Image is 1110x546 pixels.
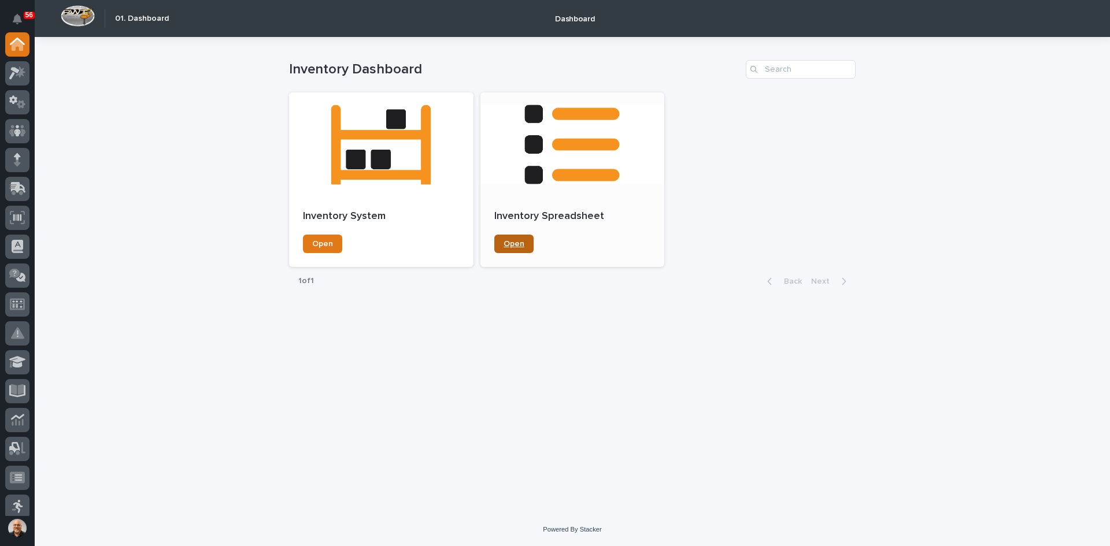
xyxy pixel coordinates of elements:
button: Notifications [5,7,29,31]
h2: 01. Dashboard [115,14,169,24]
button: Next [806,276,856,287]
span: Next [811,277,837,285]
p: Inventory System [303,210,460,223]
a: Open [303,235,342,253]
img: Workspace Logo [61,5,95,27]
span: Open [312,240,333,248]
p: Inventory Spreadsheet [494,210,651,223]
input: Search [746,60,856,79]
button: Back [758,276,806,287]
a: Inventory SystemOpen [289,92,473,267]
button: users-avatar [5,516,29,540]
a: Open [494,235,534,253]
a: Powered By Stacker [543,526,601,533]
a: Inventory SpreadsheetOpen [480,92,665,267]
p: 1 of 1 [289,267,323,295]
span: Open [504,240,524,248]
span: Back [777,277,802,285]
h1: Inventory Dashboard [289,61,741,78]
p: 56 [25,11,33,19]
div: Notifications56 [14,14,29,32]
